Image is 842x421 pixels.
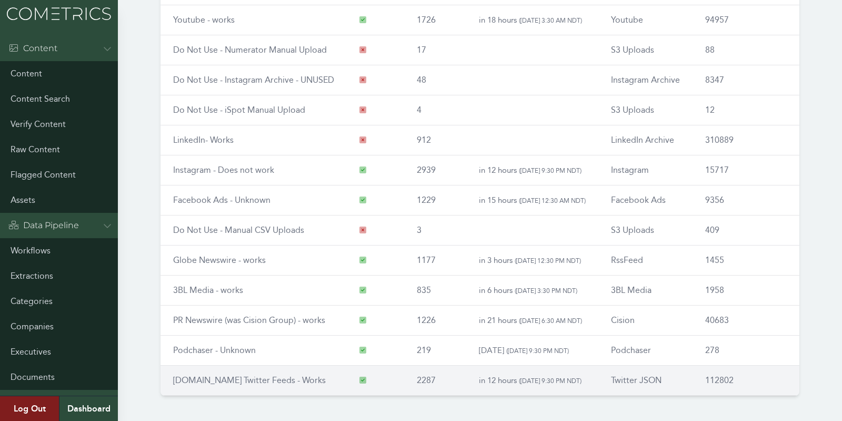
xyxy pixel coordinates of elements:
span: ( [DATE] 6:30 AM NDT ) [519,317,582,325]
span: ( [DATE] 3:30 AM NDT ) [519,16,582,24]
a: Youtube - works [173,15,235,25]
a: Instagram - Does not work [173,165,274,175]
td: 3BL Media [598,276,693,306]
td: 15717 [693,155,799,185]
p: in 12 hours [479,164,586,177]
p: [DATE] [479,344,586,357]
td: S3 Uploads [598,35,693,65]
div: Data Pipeline [8,219,79,232]
td: 40683 [693,306,799,336]
div: Content [8,42,57,55]
a: Facebook Ads - Unknown [173,195,270,205]
a: LinkedIn- Works [173,135,234,145]
a: Podchaser - Unknown [173,345,256,355]
td: 1726 [404,5,466,35]
td: Facebook Ads [598,185,693,216]
td: 1229 [404,185,466,216]
td: 278 [693,336,799,366]
span: ( [DATE] 12:30 AM NDT ) [519,197,586,204]
td: 1455 [693,246,799,276]
td: S3 Uploads [598,95,693,125]
td: 1177 [404,246,466,276]
td: 8347 [693,65,799,95]
span: ( [DATE] 9:30 PM NDT ) [506,347,569,355]
td: 112802 [693,366,799,396]
a: Globe Newswire - works [173,255,266,265]
td: 48 [404,65,466,95]
td: 835 [404,276,466,306]
a: Do Not Use - iSpot Manual Upload [173,105,305,115]
td: 4 [404,95,466,125]
a: Dashboard [59,396,118,421]
td: 912 [404,125,466,155]
td: 94957 [693,5,799,35]
span: ( [DATE] 3:30 PM NDT ) [515,287,577,295]
p: in 18 hours [479,14,586,26]
td: Youtube [598,5,693,35]
a: Do Not Use - Manual CSV Uploads [173,225,304,235]
td: Podchaser [598,336,693,366]
td: 1226 [404,306,466,336]
td: 9356 [693,185,799,216]
a: Do Not Use - Instagram Archive - UNUSED [173,75,334,85]
a: [DOMAIN_NAME] Twitter Feeds - Works [173,375,326,385]
td: S3 Uploads [598,216,693,246]
p: in 15 hours [479,194,586,207]
a: 3BL Media - works [173,285,243,295]
p: in 3 hours [479,254,586,267]
td: Twitter JSON [598,366,693,396]
td: 3 [404,216,466,246]
td: LinkedIn Archive [598,125,693,155]
p: in 6 hours [479,284,586,297]
p: in 12 hours [479,374,586,387]
td: 310889 [693,125,799,155]
td: Cision [598,306,693,336]
td: 2287 [404,366,466,396]
td: 17 [404,35,466,65]
td: Instagram [598,155,693,185]
td: 88 [693,35,799,65]
td: 219 [404,336,466,366]
td: 409 [693,216,799,246]
a: PR Newswire (was Cision Group) - works [173,315,325,325]
td: 1958 [693,276,799,306]
span: ( [DATE] 12:30 PM NDT ) [515,257,581,265]
span: ( [DATE] 9:30 PM NDT ) [519,377,582,385]
td: 12 [693,95,799,125]
p: in 21 hours [479,314,586,327]
td: Instagram Archive [598,65,693,95]
td: 2939 [404,155,466,185]
span: ( [DATE] 9:30 PM NDT ) [519,167,582,174]
td: RssFeed [598,246,693,276]
a: Do Not Use - Numerator Manual Upload [173,45,327,55]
